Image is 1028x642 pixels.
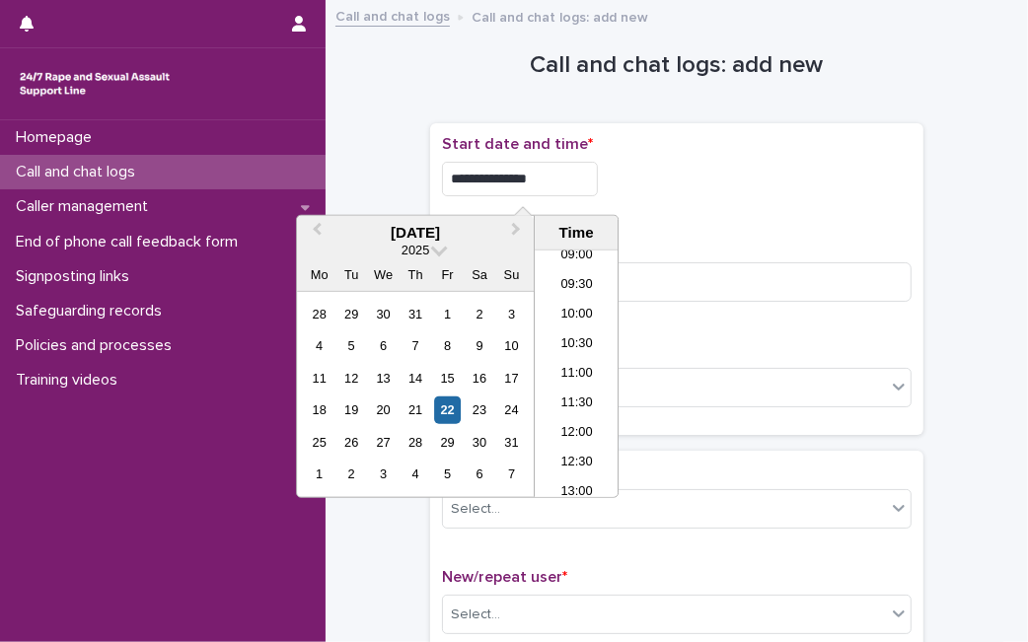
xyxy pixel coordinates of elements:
li: 11:30 [535,390,619,419]
li: 10:30 [535,330,619,360]
div: Choose Sunday, 31 August 2025 [498,429,525,456]
div: Choose Sunday, 3 August 2025 [498,301,525,327]
div: Choose Monday, 18 August 2025 [306,396,332,423]
div: Choose Friday, 22 August 2025 [434,396,461,423]
div: Fr [434,261,461,288]
div: Choose Tuesday, 26 August 2025 [338,429,365,456]
div: Choose Thursday, 4 September 2025 [403,461,429,487]
div: Choose Wednesday, 13 August 2025 [370,365,397,392]
div: Choose Tuesday, 12 August 2025 [338,365,365,392]
div: Choose Wednesday, 27 August 2025 [370,429,397,456]
div: Choose Tuesday, 29 July 2025 [338,301,365,327]
div: Sa [466,261,492,288]
div: [DATE] [297,224,534,242]
div: Choose Thursday, 31 July 2025 [403,301,429,327]
div: Choose Monday, 25 August 2025 [306,429,332,456]
div: Choose Sunday, 7 September 2025 [498,461,525,487]
div: Choose Wednesday, 30 July 2025 [370,301,397,327]
span: 2025 [402,243,429,257]
img: rhQMoQhaT3yELyF149Cw [16,64,174,104]
div: Choose Tuesday, 2 September 2025 [338,461,365,487]
div: month 2025-08 [304,298,528,490]
div: Choose Wednesday, 6 August 2025 [370,332,397,359]
div: Select... [451,605,500,625]
div: Choose Tuesday, 19 August 2025 [338,396,365,423]
li: 09:00 [535,242,619,271]
div: Choose Monday, 28 July 2025 [306,301,332,327]
div: Choose Friday, 1 August 2025 [434,301,461,327]
div: Choose Thursday, 28 August 2025 [403,429,429,456]
div: Choose Thursday, 21 August 2025 [403,396,429,423]
div: Choose Saturday, 30 August 2025 [466,429,492,456]
p: Call and chat logs [8,163,151,181]
div: Choose Sunday, 24 August 2025 [498,396,525,423]
p: Training videos [8,371,133,390]
li: 09:30 [535,271,619,301]
p: Call and chat logs: add new [472,5,648,27]
p: Safeguarding records [8,302,178,321]
span: New/repeat user [442,569,567,585]
p: End of phone call feedback form [8,233,254,251]
p: Caller management [8,197,164,216]
p: Homepage [8,128,108,147]
div: Tu [338,261,365,288]
div: Choose Wednesday, 3 September 2025 [370,461,397,487]
p: Signposting links [8,267,145,286]
div: Time [540,224,613,242]
div: Choose Saturday, 9 August 2025 [466,332,492,359]
div: We [370,261,397,288]
div: Choose Saturday, 2 August 2025 [466,301,492,327]
span: Start date and time [442,136,593,152]
div: Choose Sunday, 17 August 2025 [498,365,525,392]
button: Next Month [502,218,534,250]
div: Choose Friday, 15 August 2025 [434,365,461,392]
div: Choose Saturday, 23 August 2025 [466,396,492,423]
h1: Call and chat logs: add new [430,51,923,80]
div: Su [498,261,525,288]
li: 13:00 [535,478,619,508]
div: Th [403,261,429,288]
div: Choose Friday, 5 September 2025 [434,461,461,487]
div: Choose Friday, 8 August 2025 [434,332,461,359]
div: Choose Monday, 4 August 2025 [306,332,332,359]
div: Choose Saturday, 16 August 2025 [466,365,492,392]
div: Choose Wednesday, 20 August 2025 [370,396,397,423]
div: Choose Tuesday, 5 August 2025 [338,332,365,359]
li: 12:00 [535,419,619,449]
div: Choose Thursday, 14 August 2025 [403,365,429,392]
li: 10:00 [535,301,619,330]
div: Choose Sunday, 10 August 2025 [498,332,525,359]
div: Choose Friday, 29 August 2025 [434,429,461,456]
div: Choose Monday, 1 September 2025 [306,461,332,487]
div: Mo [306,261,332,288]
li: 12:30 [535,449,619,478]
div: Select... [451,499,500,520]
a: Call and chat logs [335,4,450,27]
li: 11:00 [535,360,619,390]
p: Policies and processes [8,336,187,355]
button: Previous Month [299,218,330,250]
div: Choose Thursday, 7 August 2025 [403,332,429,359]
div: Choose Saturday, 6 September 2025 [466,461,492,487]
div: Choose Monday, 11 August 2025 [306,365,332,392]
